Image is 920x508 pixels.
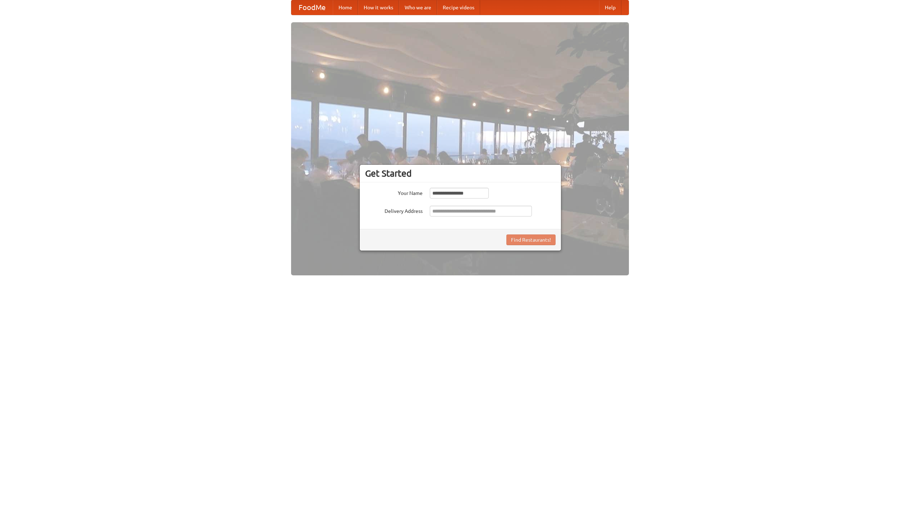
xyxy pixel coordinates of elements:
a: Who we are [399,0,437,15]
label: Your Name [365,188,423,197]
a: FoodMe [291,0,333,15]
a: Help [599,0,621,15]
a: Recipe videos [437,0,480,15]
a: Home [333,0,358,15]
a: How it works [358,0,399,15]
button: Find Restaurants! [506,234,556,245]
h3: Get Started [365,168,556,179]
label: Delivery Address [365,206,423,215]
